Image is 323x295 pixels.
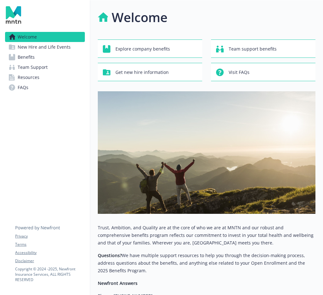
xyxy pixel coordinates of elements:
a: Benefits [5,52,85,62]
span: Welcome [18,32,37,42]
p: We have multiple support resources to help you through the decision-making process, address quest... [98,252,315,274]
span: Resources [18,72,39,82]
a: Accessibility [15,250,85,256]
span: FAQs [18,82,28,93]
a: Resources [5,72,85,82]
a: Disclaimer [15,258,85,264]
a: FAQs [5,82,85,93]
span: Explore company benefits [115,43,170,55]
img: overview page banner [98,91,315,214]
a: New Hire and Life Events [5,42,85,52]
p: Copyright © 2024 - 2025 , Newfront Insurance Services, ALL RIGHTS RESERVED [15,266,85,282]
span: New Hire and Life Events [18,42,71,52]
span: Team support benefits [229,43,277,55]
a: Welcome [5,32,85,42]
a: Privacy [15,233,85,239]
a: Team Support [5,62,85,72]
button: Explore company benefits [98,39,202,58]
span: Visit FAQs [229,66,250,78]
a: Terms [15,242,85,247]
span: Team Support [18,62,48,72]
button: Team support benefits [211,39,315,58]
strong: Newfront Answers [98,280,138,286]
button: Get new hire information [98,63,202,81]
p: Trust, Ambition, and Quality are at the core of who we are at MNTN and our robust and comprehensi... [98,224,315,247]
strong: Questions? [98,252,122,258]
span: Get new hire information [115,66,169,78]
h1: Welcome [112,8,167,27]
span: Benefits [18,52,35,62]
button: Visit FAQs [211,63,315,81]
